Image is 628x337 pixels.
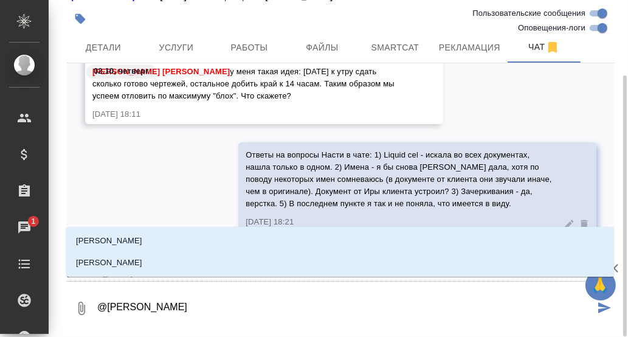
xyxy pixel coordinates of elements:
[3,212,46,243] a: 1
[246,150,554,208] span: Ответы на вопросы Насти в чате: 1) Liquid cel - искала во всех документах, нашла только в одном. ...
[518,22,585,34] span: Оповещения-логи
[220,40,278,55] span: Работы
[76,257,142,269] p: [PERSON_NAME]
[74,40,133,55] span: Детали
[590,273,611,298] span: 🙏
[515,40,573,55] span: Чат
[67,5,94,32] button: Добавить тэг
[76,235,142,247] p: [PERSON_NAME]
[24,215,43,228] span: 1
[92,108,401,120] div: [DATE] 18:11
[366,40,424,55] span: Smartcat
[545,40,560,55] svg: Отписаться
[585,270,616,301] button: 🙏
[94,65,149,77] p: 02.10, четверг
[293,40,351,55] span: Файлы
[439,40,500,55] span: Рекламация
[472,7,585,19] span: Пользовательские сообщения
[246,216,554,228] div: [DATE] 18:21
[147,40,205,55] span: Услуги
